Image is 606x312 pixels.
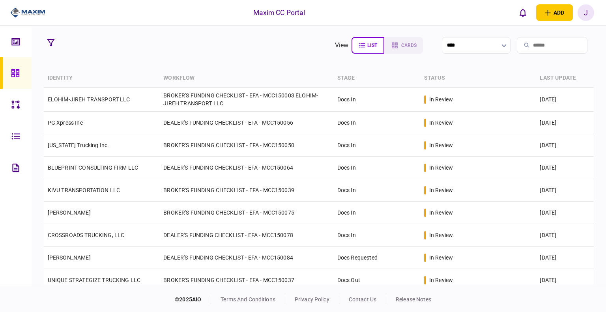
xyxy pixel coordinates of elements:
a: contact us [349,296,376,303]
td: BROKER'S FUNDING CHECKLIST - EFA - MCC150075 [159,202,333,224]
a: release notes [396,296,431,303]
th: last update [536,69,594,88]
td: Docs Requested [333,247,420,269]
a: ELOHIM-JIREH TRANSPORT LLC [48,96,130,103]
td: BROKER'S FUNDING CHECKLIST - EFA - MCC150003 ELOHIM-JIREH TRANSPORT LLC [159,88,333,112]
td: [DATE] [536,224,594,247]
span: list [367,43,377,48]
div: in review [429,209,453,217]
th: status [420,69,536,88]
td: Docs In [333,112,420,134]
a: [PERSON_NAME] [48,209,91,216]
td: BROKER'S FUNDING CHECKLIST - EFA - MCC150050 [159,134,333,157]
button: cards [384,37,423,54]
td: Docs In [333,134,420,157]
button: list [352,37,384,54]
a: terms and conditions [221,296,275,303]
td: Docs In [333,179,420,202]
a: BLUEPRINT CONSULTING FIRM LLC [48,164,138,171]
td: [DATE] [536,134,594,157]
th: identity [44,69,160,88]
td: Docs In [333,224,420,247]
td: [DATE] [536,88,594,112]
td: Docs In [333,157,420,179]
td: [DATE] [536,157,594,179]
button: open adding identity options [536,4,573,21]
td: Docs In [333,202,420,224]
td: [DATE] [536,269,594,291]
td: DEALER'S FUNDING CHECKLIST - EFA - MCC150064 [159,157,333,179]
th: stage [333,69,420,88]
div: in review [429,164,453,172]
div: in review [429,95,453,103]
td: [DATE] [536,202,594,224]
td: [DATE] [536,179,594,202]
div: in review [429,276,453,284]
td: Docs Out [333,269,420,291]
a: [US_STATE] Trucking Inc. [48,142,109,148]
div: in review [429,141,453,149]
a: [PERSON_NAME] [48,254,91,261]
div: in review [429,186,453,194]
a: PG Xpress Inc [48,120,83,126]
button: J [578,4,594,21]
div: Maxim CC Portal [253,7,305,18]
a: UNIQUE STRATEGIZE TRUCKING LLC [48,277,141,283]
td: Docs In [333,88,420,112]
td: DEALER'S FUNDING CHECKLIST - EFA - MCC150078 [159,224,333,247]
td: BROKER'S FUNDING CHECKLIST - EFA - MCC150037 [159,269,333,291]
a: CROSSROADS TRUCKING, LLC [48,232,125,238]
td: BROKER'S FUNDING CHECKLIST - EFA - MCC150039 [159,179,333,202]
div: © 2025 AIO [175,295,211,304]
div: in review [429,231,453,239]
button: open notifications list [515,4,531,21]
th: workflow [159,69,333,88]
td: DEALER'S FUNDING CHECKLIST - EFA - MCC150056 [159,112,333,134]
div: view [335,41,349,50]
td: [DATE] [536,112,594,134]
img: client company logo [10,7,45,19]
td: [DATE] [536,247,594,269]
td: DEALER'S FUNDING CHECKLIST - EFA - MCC150084 [159,247,333,269]
div: in review [429,254,453,262]
div: in review [429,119,453,127]
span: cards [401,43,417,48]
a: privacy policy [295,296,329,303]
a: KIVU TRANSPORTATION LLC [48,187,120,193]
